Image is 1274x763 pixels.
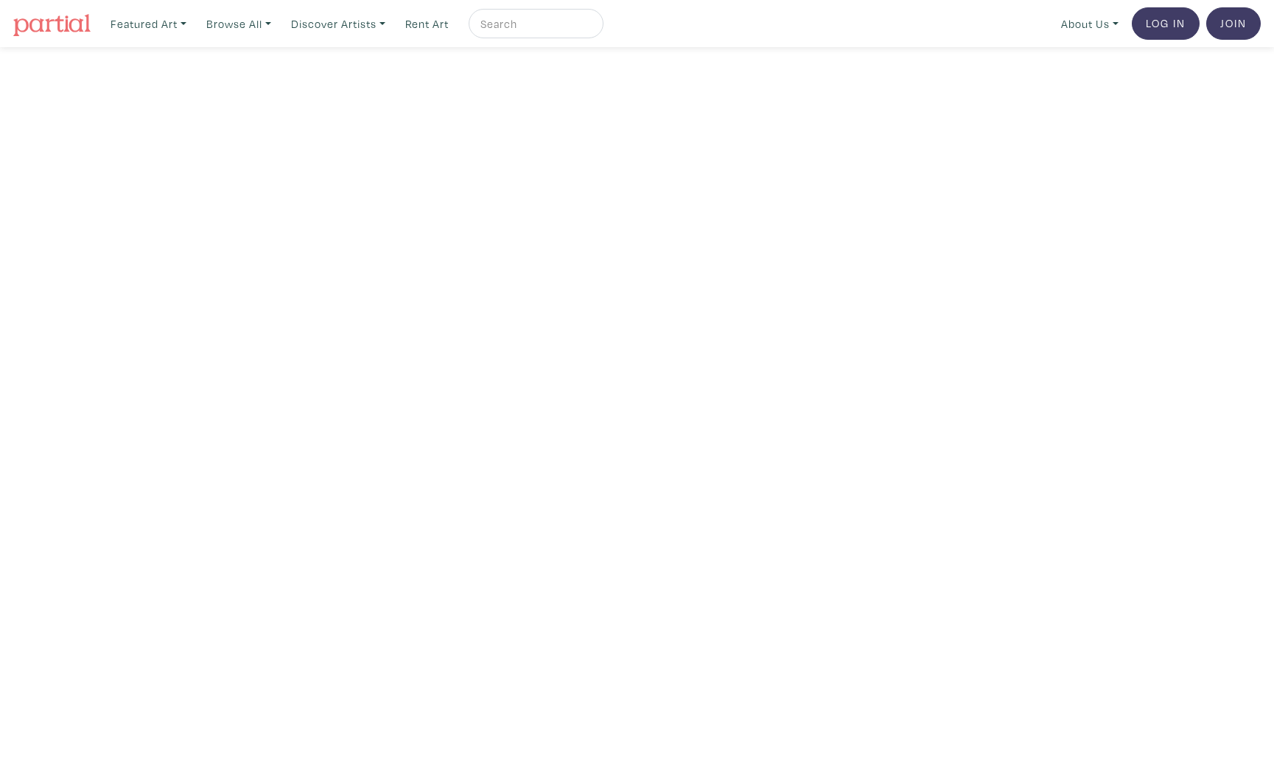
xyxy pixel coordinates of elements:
a: Rent Art [399,9,455,39]
a: Featured Art [104,9,193,39]
a: Discover Artists [284,9,392,39]
a: Browse All [200,9,278,39]
a: About Us [1054,9,1125,39]
a: Join [1206,7,1261,40]
a: Log In [1132,7,1200,40]
input: Search [479,15,589,33]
